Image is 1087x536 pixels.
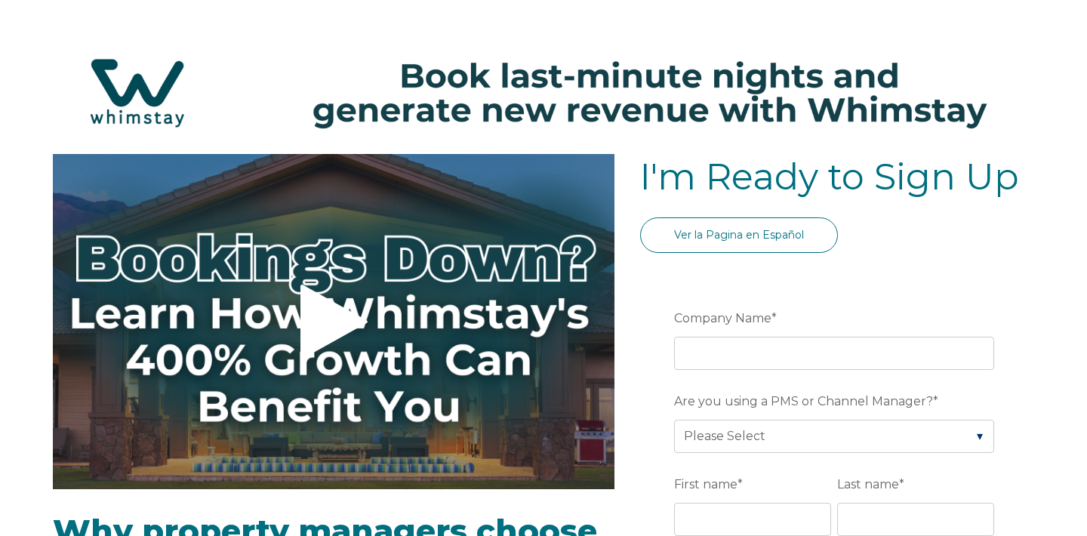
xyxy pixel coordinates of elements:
[15,37,1072,149] img: Hubspot header for SSOB (4)
[837,473,899,496] span: Last name
[674,307,771,330] span: Company Name
[674,390,933,413] span: Are you using a PMS or Channel Manager?
[640,217,838,253] a: Ver la Pagina en Español
[674,473,737,496] span: First name
[640,155,1019,199] span: I'm Ready to Sign Up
